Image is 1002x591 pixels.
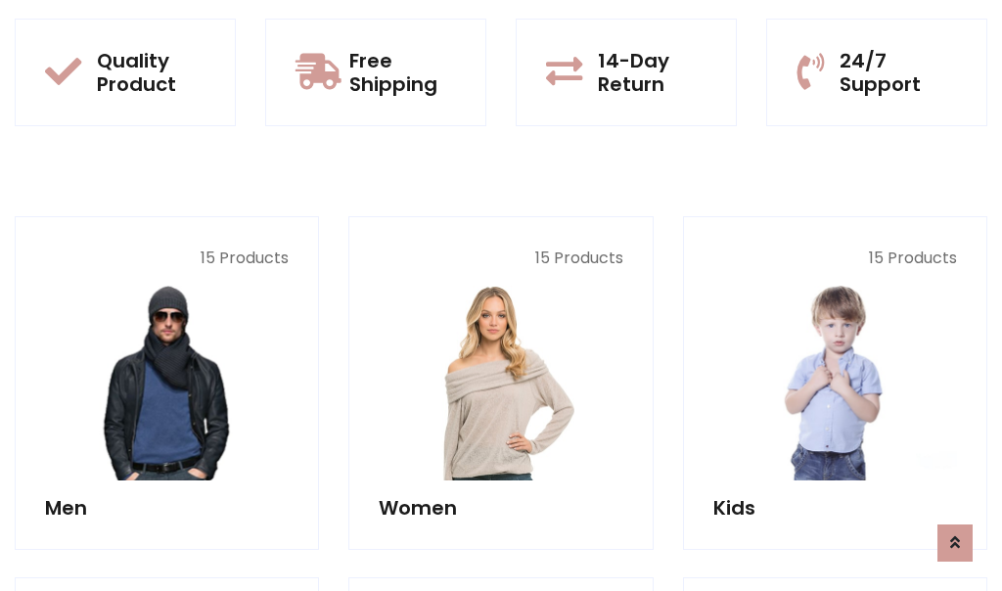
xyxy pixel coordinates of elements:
h5: Kids [713,496,957,520]
p: 15 Products [713,247,957,270]
h5: Men [45,496,289,520]
h5: 14-Day Return [598,49,706,96]
p: 15 Products [379,247,622,270]
p: 15 Products [45,247,289,270]
h5: 24/7 Support [840,49,957,96]
h5: Quality Product [97,49,205,96]
h5: Women [379,496,622,520]
h5: Free Shipping [349,49,456,96]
